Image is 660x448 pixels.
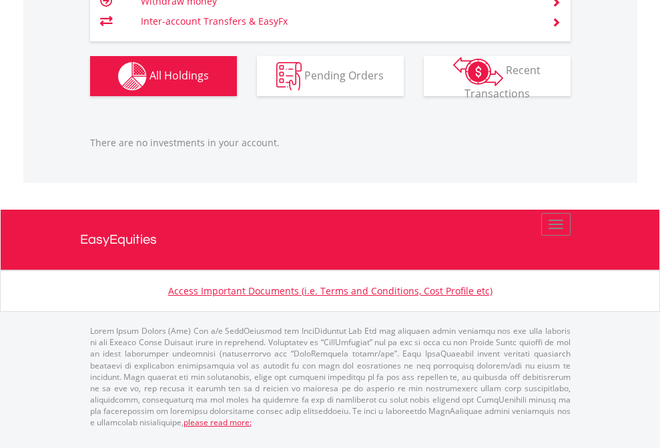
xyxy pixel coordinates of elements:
[149,67,209,82] span: All Holdings
[90,56,237,96] button: All Holdings
[80,210,581,270] a: EasyEquities
[141,11,535,31] td: Inter-account Transfers & EasyFx
[90,136,571,150] p: There are no investments in your account.
[168,284,492,297] a: Access Important Documents (i.e. Terms and Conditions, Cost Profile etc)
[257,56,404,96] button: Pending Orders
[118,62,147,91] img: holdings-wht.png
[304,67,384,82] span: Pending Orders
[184,417,252,428] a: please read more:
[276,62,302,91] img: pending_instructions-wht.png
[424,56,571,96] button: Recent Transactions
[90,325,571,428] p: Lorem Ipsum Dolors (Ame) Con a/e SeddOeiusmod tem InciDiduntut Lab Etd mag aliquaen admin veniamq...
[453,57,503,86] img: transactions-zar-wht.png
